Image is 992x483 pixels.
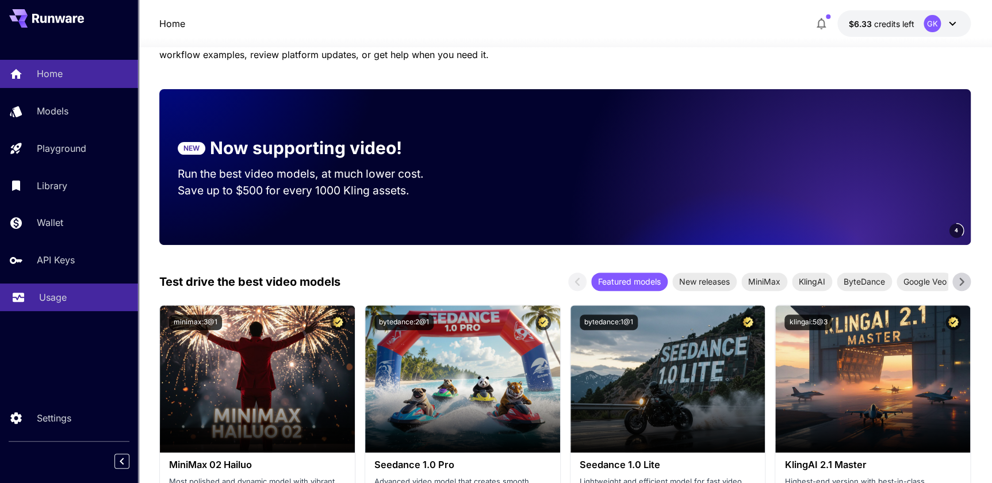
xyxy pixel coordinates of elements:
[159,17,185,30] nav: breadcrumb
[37,141,86,155] p: Playground
[535,315,551,330] button: Certified Model – Vetted for best performance and includes a commercial license.
[183,143,200,154] p: NEW
[775,305,970,453] img: alt
[837,273,892,291] div: ByteDance
[740,315,756,330] button: Certified Model – Vetted for best performance and includes a commercial license.
[591,275,668,287] span: Featured models
[874,19,914,29] span: credits left
[178,166,446,182] p: Run the best video models, at much lower cost.
[580,315,638,330] button: bytedance:1@1
[39,290,67,304] p: Usage
[672,275,737,287] span: New releases
[849,18,914,30] div: $6.33052
[37,179,67,193] p: Library
[37,411,71,425] p: Settings
[374,315,434,330] button: bytedance:2@1
[784,315,832,330] button: klingai:5@3
[580,459,756,470] h3: Seedance 1.0 Lite
[37,67,63,80] p: Home
[741,275,787,287] span: MiniMax
[374,459,551,470] h3: Seedance 1.0 Pro
[210,135,402,161] p: Now supporting video!
[570,305,765,453] img: alt
[792,275,832,287] span: KlingAI
[37,104,68,118] p: Models
[897,275,953,287] span: Google Veo
[741,273,787,291] div: MiniMax
[169,459,346,470] h3: MiniMax 02 Hailuo
[160,305,355,453] img: alt
[897,273,953,291] div: Google Veo
[849,19,874,29] span: $6.33
[178,182,446,199] p: Save up to $500 for every 1000 Kling assets.
[330,315,346,330] button: Certified Model – Vetted for best performance and includes a commercial license.
[945,315,961,330] button: Certified Model – Vetted for best performance and includes a commercial license.
[792,273,832,291] div: KlingAI
[159,17,185,30] a: Home
[114,454,129,469] button: Collapse sidebar
[37,253,75,267] p: API Keys
[837,10,971,37] button: $6.33052GK
[591,273,668,291] div: Featured models
[672,273,737,291] div: New releases
[784,459,961,470] h3: KlingAI 2.1 Master
[37,216,63,229] p: Wallet
[169,315,222,330] button: minimax:3@1
[924,15,941,32] div: GK
[159,273,340,290] p: Test drive the best video models
[837,275,892,287] span: ByteDance
[955,226,958,235] span: 4
[365,305,560,453] img: alt
[123,451,138,471] div: Collapse sidebar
